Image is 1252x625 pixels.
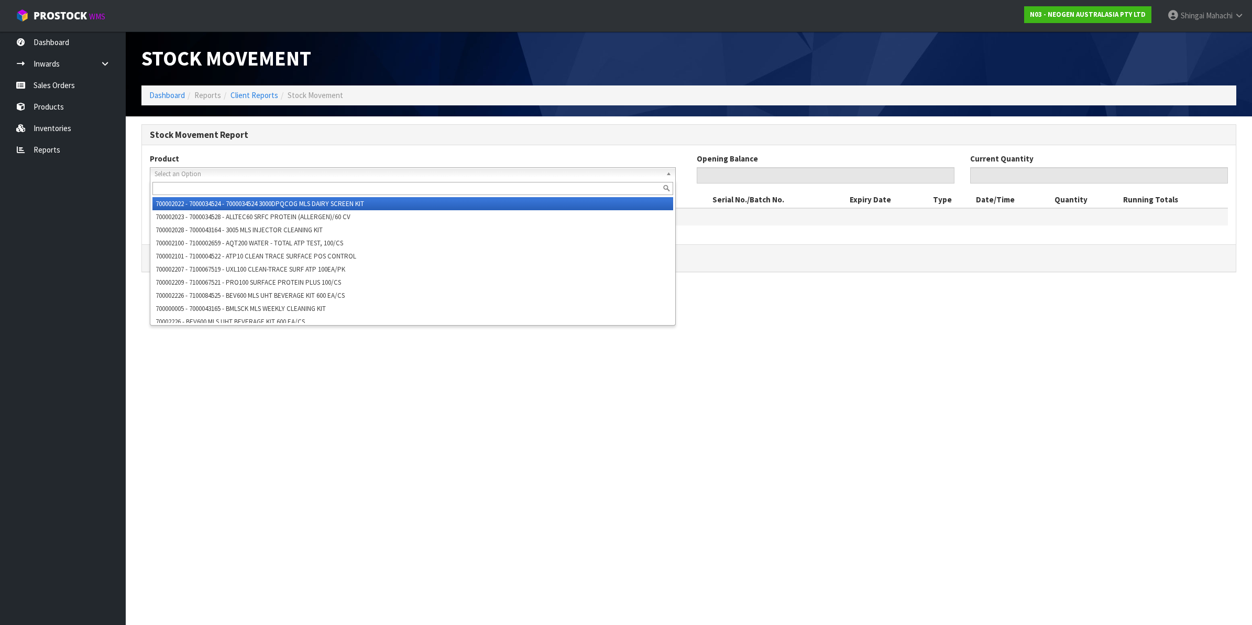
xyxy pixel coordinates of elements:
[194,90,221,100] span: Reports
[970,153,1034,164] label: Current Quantity
[89,12,105,21] small: WMS
[710,191,847,208] th: Serial No./Batch No.
[141,45,311,71] span: Stock Movement
[150,130,1228,140] h3: Stock Movement Report
[16,9,29,22] img: cube-alt.png
[230,90,278,100] a: Client Reports
[697,153,758,164] label: Opening Balance
[1206,10,1233,20] span: Mahachi
[152,250,673,263] li: 700002101 - 7100004522 - ATP10 CLEAN TRACE SURFACE POS CONTROL
[152,263,673,276] li: 700002207 - 7100067519 - UXL100 CLEAN-TRACE SURF ATP 100EA/PK
[1052,191,1120,208] th: Quantity
[152,210,673,223] li: 700002023 - 7000034528 - ALLTEC60 SRFC PROTEIN (ALLERGEN)/60 CV
[1030,10,1146,19] strong: N03 - NEOGEN AUSTRALASIA PTY LTD
[930,191,973,208] th: Type
[152,289,673,302] li: 700002226 - 7100084525 - BEV600 MLS UHT BEVERAGE KIT 600 EA/CS
[1181,10,1204,20] span: Shingai
[1121,191,1228,208] th: Running Totals
[152,236,673,250] li: 700002100 - 7100002659 - AQT200 WATER - TOTAL ATP TEST, 100/CS
[155,168,662,180] span: Select an Option
[152,302,673,315] li: 700000005 - 7000043165 - BMLSCK MLS WEEKLY CLEANING KIT
[847,191,930,208] th: Expiry Date
[150,153,179,164] label: Product
[152,315,673,328] li: 70002226 - BEV600 MLS UHT BEVERAGE KIT 600 EA/CS
[288,90,343,100] span: Stock Movement
[973,191,1052,208] th: Date/Time
[152,197,673,210] li: 700002022 - 7000034524 - 7000034524 3000DPQCOG MLS DAIRY SCREEN KIT
[152,276,673,289] li: 700002209 - 7100067521 - PRO100 SURFACE PROTEIN PLUS 100/CS
[152,223,673,236] li: 700002028 - 7000043164 - 3005 MLS INJECTOR CLEANING KIT
[149,90,185,100] a: Dashboard
[34,9,87,23] span: ProStock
